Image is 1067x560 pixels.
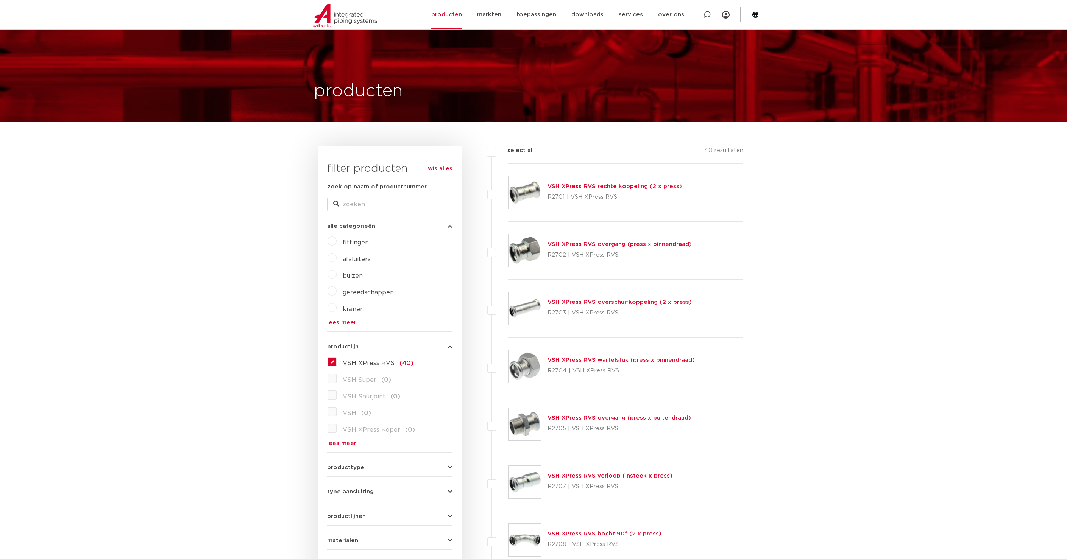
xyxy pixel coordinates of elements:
[343,273,363,279] a: buizen
[327,465,364,470] span: producttype
[343,289,394,296] a: gereedschappen
[327,223,452,229] button: alle categorieën
[327,440,452,446] a: lees meer
[704,146,743,158] p: 40 resultaten
[327,538,358,543] span: materialen
[428,164,452,173] a: wis alles
[327,538,452,543] button: materialen
[548,249,692,261] p: R2702 | VSH XPress RVS
[548,191,682,203] p: R2701 | VSH XPress RVS
[399,360,413,366] span: (40)
[327,344,452,350] button: productlijn
[509,292,541,325] img: Thumbnail for VSH XPress RVS overschuifkoppeling (2 x press)
[343,306,364,312] a: kranen
[327,344,359,350] span: productlijn
[509,234,541,267] img: Thumbnail for VSH XPress RVS overgang (press x binnendraad)
[496,146,534,155] label: select all
[343,394,385,400] span: VSH Shurjoint
[548,307,692,319] p: R2703 | VSH XPress RVS
[548,299,692,305] a: VSH XPress RVS overschuifkoppeling (2 x press)
[343,410,356,416] span: VSH
[343,377,376,383] span: VSH Super
[548,531,661,537] a: VSH XPress RVS bocht 90° (2 x press)
[548,357,695,363] a: VSH XPress RVS wartelstuk (press x binnendraad)
[548,365,695,377] p: R2704 | VSH XPress RVS
[548,538,661,551] p: R2708 | VSH XPress RVS
[327,513,452,519] button: productlijnen
[509,408,541,440] img: Thumbnail for VSH XPress RVS overgang (press x buitendraad)
[327,489,374,495] span: type aansluiting
[327,320,452,325] a: lees meer
[381,377,391,383] span: (0)
[327,223,375,229] span: alle categorieën
[509,176,541,209] img: Thumbnail for VSH XPress RVS rechte koppeling (2 x press)
[343,360,395,366] span: VSH XPress RVS
[327,489,452,495] button: type aansluiting
[327,198,452,211] input: zoeken
[343,240,369,246] a: fittingen
[548,415,691,421] a: VSH XPress RVS overgang (press x buitendraad)
[314,79,403,103] h1: producten
[327,182,427,191] label: zoek op naam of productnummer
[327,161,452,176] h3: filter producten
[548,184,682,189] a: VSH XPress RVS rechte koppeling (2 x press)
[548,241,692,247] a: VSH XPress RVS overgang (press x binnendraad)
[361,410,371,416] span: (0)
[548,473,672,479] a: VSH XPress RVS verloop (insteek x press)
[343,256,371,262] a: afsluiters
[327,465,452,470] button: producttype
[327,513,366,519] span: productlijnen
[405,427,415,433] span: (0)
[509,350,541,383] img: Thumbnail for VSH XPress RVS wartelstuk (press x binnendraad)
[509,524,541,556] img: Thumbnail for VSH XPress RVS bocht 90° (2 x press)
[509,466,541,498] img: Thumbnail for VSH XPress RVS verloop (insteek x press)
[343,427,400,433] span: VSH XPress Koper
[548,481,672,493] p: R2707 | VSH XPress RVS
[548,423,691,435] p: R2705 | VSH XPress RVS
[390,394,400,400] span: (0)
